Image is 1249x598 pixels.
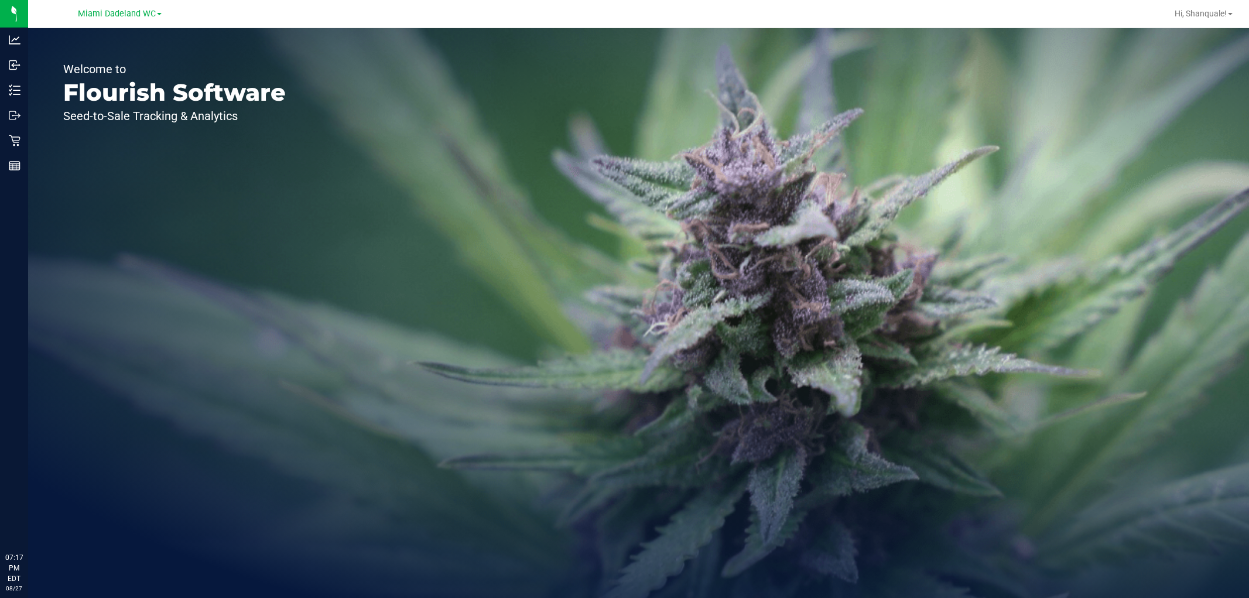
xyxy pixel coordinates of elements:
p: Welcome to [63,63,286,75]
p: Seed-to-Sale Tracking & Analytics [63,110,286,122]
p: 08/27 [5,584,23,593]
iframe: Resource center [12,504,47,539]
inline-svg: Reports [9,160,20,172]
p: 07:17 PM EDT [5,552,23,584]
inline-svg: Analytics [9,34,20,46]
inline-svg: Inventory [9,84,20,96]
inline-svg: Inbound [9,59,20,71]
inline-svg: Outbound [9,110,20,121]
p: Flourish Software [63,81,286,104]
span: Hi, Shanquale! [1175,9,1227,18]
inline-svg: Retail [9,135,20,146]
span: Miami Dadeland WC [78,9,156,19]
